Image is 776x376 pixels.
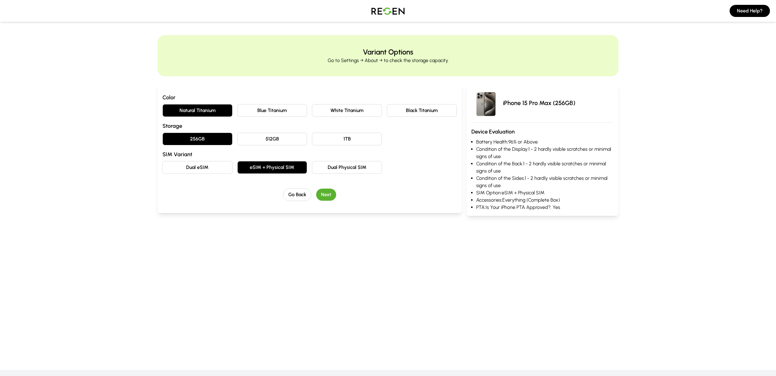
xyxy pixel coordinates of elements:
h3: Storage [162,122,457,130]
li: Condition of the Sides: 1 - 2 hardly visible scratches or minimal signs of use [476,175,614,189]
button: Need Help? [730,5,770,17]
button: Dual Physical SIM [312,161,382,174]
button: Go Back [283,188,311,201]
li: Condition of the Back: 1 - 2 hardly visible scratches or minimal signs of use [476,160,614,175]
button: Natural Titanium [162,104,232,117]
p: iPhone 15 Pro Max (256GB) [503,99,575,107]
h3: Device Evaluation [471,127,614,136]
button: 512GB [237,133,307,145]
button: 1TB [312,133,382,145]
li: Battery Health: 96% or Above [476,138,614,146]
li: PTA: Is Your iPhone PTA Approved?: Yes [476,204,614,211]
button: Black Titanium [387,104,457,117]
button: White Titanium [312,104,382,117]
button: 256GB [162,133,232,145]
li: Condition of the Display: 1 - 2 hardly visible scratches or minimal signs of use [476,146,614,160]
p: Go to Settings → About → to check the storage capacity. [328,57,449,64]
button: Dual eSIM [162,161,232,174]
button: Blue Titanium [237,104,307,117]
h2: Variant Options [363,47,413,57]
h3: SIM Variant [162,150,457,159]
button: Next [316,189,336,201]
button: eSIM + Physical SIM [237,161,307,174]
img: iPhone 15 Pro Max [471,88,500,117]
h3: Color [162,93,457,102]
li: SIM Option: eSIM + Physical SIM [476,189,614,196]
img: Logo [367,2,409,19]
li: Accessories: Everything (Complete Box) [476,196,614,204]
